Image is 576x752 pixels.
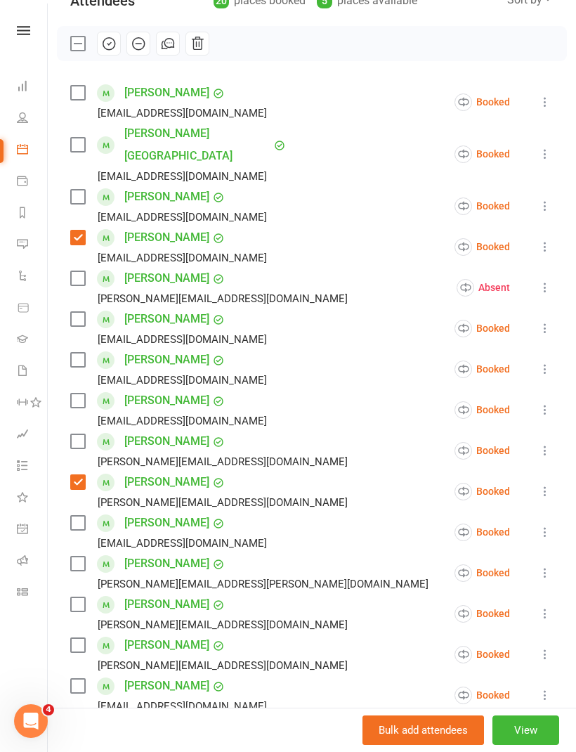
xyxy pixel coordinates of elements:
[124,552,209,575] a: [PERSON_NAME]
[124,634,209,656] a: [PERSON_NAME]
[124,389,209,412] a: [PERSON_NAME]
[454,197,510,215] div: Booked
[98,656,348,675] div: [PERSON_NAME][EMAIL_ADDRESS][DOMAIN_NAME]
[98,412,267,430] div: [EMAIL_ADDRESS][DOMAIN_NAME]
[98,290,348,308] div: [PERSON_NAME][EMAIL_ADDRESS][DOMAIN_NAME]
[124,186,209,208] a: [PERSON_NAME]
[17,546,48,578] a: Roll call kiosk mode
[98,208,267,226] div: [EMAIL_ADDRESS][DOMAIN_NAME]
[124,430,209,453] a: [PERSON_NAME]
[43,704,54,715] span: 4
[17,483,48,514] a: What's New
[17,103,48,135] a: People
[454,93,510,111] div: Booked
[17,514,48,546] a: General attendance kiosk mode
[17,293,48,325] a: Product Sales
[98,330,267,349] div: [EMAIL_ADDRESS][DOMAIN_NAME]
[124,267,209,290] a: [PERSON_NAME]
[98,697,267,715] div: [EMAIL_ADDRESS][DOMAIN_NAME]
[454,564,510,582] div: Booked
[98,575,428,593] div: [PERSON_NAME][EMAIL_ADDRESS][PERSON_NAME][DOMAIN_NAME]
[124,675,209,697] a: [PERSON_NAME]
[124,308,209,330] a: [PERSON_NAME]
[17,198,48,230] a: Reports
[17,135,48,167] a: Calendar
[454,646,510,663] div: Booked
[454,320,510,337] div: Booked
[17,420,48,451] a: Assessments
[454,238,510,256] div: Booked
[98,493,348,512] div: [PERSON_NAME][EMAIL_ADDRESS][DOMAIN_NAME]
[98,534,267,552] div: [EMAIL_ADDRESS][DOMAIN_NAME]
[124,226,209,249] a: [PERSON_NAME]
[124,122,270,167] a: [PERSON_NAME][GEOGRAPHIC_DATA]
[124,471,209,493] a: [PERSON_NAME]
[98,249,267,267] div: [EMAIL_ADDRESS][DOMAIN_NAME]
[98,371,267,389] div: [EMAIL_ADDRESS][DOMAIN_NAME]
[362,715,484,745] button: Bulk add attendees
[17,578,48,609] a: Class kiosk mode
[17,167,48,198] a: Payments
[492,715,559,745] button: View
[457,279,510,297] div: Absent
[454,605,510,623] div: Booked
[124,82,209,104] a: [PERSON_NAME]
[124,512,209,534] a: [PERSON_NAME]
[124,349,209,371] a: [PERSON_NAME]
[17,72,48,103] a: Dashboard
[124,593,209,616] a: [PERSON_NAME]
[454,361,510,378] div: Booked
[14,704,48,738] iframe: Intercom live chat
[454,524,510,541] div: Booked
[454,483,510,500] div: Booked
[98,104,267,122] div: [EMAIL_ADDRESS][DOMAIN_NAME]
[98,616,348,634] div: [PERSON_NAME][EMAIL_ADDRESS][DOMAIN_NAME]
[98,453,348,471] div: [PERSON_NAME][EMAIL_ADDRESS][DOMAIN_NAME]
[98,167,267,186] div: [EMAIL_ADDRESS][DOMAIN_NAME]
[454,687,510,704] div: Booked
[454,442,510,460] div: Booked
[454,145,510,163] div: Booked
[454,401,510,419] div: Booked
